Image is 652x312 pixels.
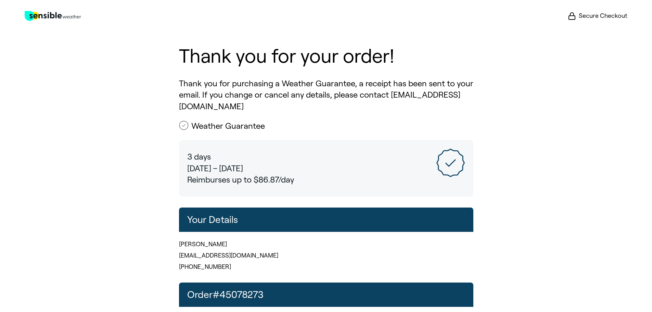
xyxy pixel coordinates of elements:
[179,251,473,260] p: [EMAIL_ADDRESS][DOMAIN_NAME]
[187,174,465,186] p: Reimburses up to $86.87/day
[179,78,473,112] p: Thank you for purchasing a Weather Guarantee, a receipt has been sent to your email. If you chang...
[179,208,473,232] h2: Your Details
[179,283,473,307] h2: Order # 45078273
[179,263,473,271] p: [PHONE_NUMBER]
[179,240,473,249] p: [PERSON_NAME]
[187,151,465,163] p: 3 days
[187,163,465,174] p: [DATE] – [DATE]
[579,12,627,20] span: Secure Checkout
[191,120,265,132] h2: Weather Guarantee
[179,46,473,67] h1: Thank you for your order!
